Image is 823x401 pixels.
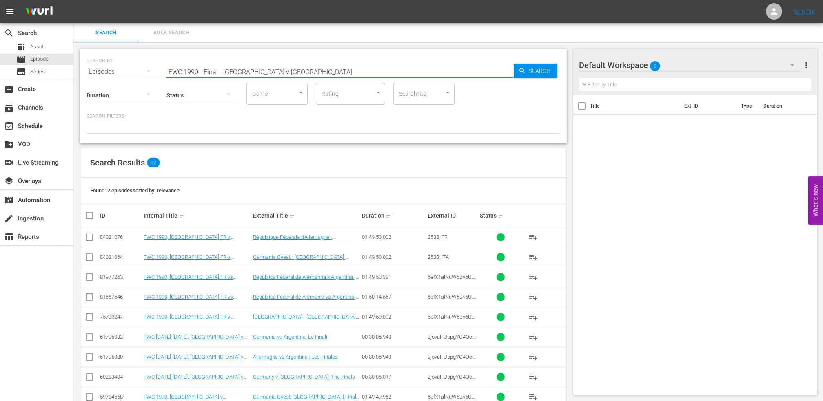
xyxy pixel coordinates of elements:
[4,232,14,242] span: Reports
[100,314,141,320] div: 75738247
[4,195,14,205] span: Automation
[524,247,543,267] button: playlist_add
[362,374,425,380] div: 00:30:06.017
[362,211,425,220] div: Duration
[650,57,660,75] span: 0
[498,212,505,219] span: sort
[801,55,811,75] button: more_vert
[253,294,359,312] a: República Federal de Alemania vs Argentina | Final | Copa Mundial de la FIFA Italia 1990™ | Parti...
[528,272,538,282] span: playlist_add
[428,334,475,346] span: 2jovuHUppgYG4OoJR3gGfU_ITA
[428,354,475,366] span: 2jovuHUppgYG4OoJR3gGfU_FR
[528,292,538,302] span: playlist_add
[144,234,233,246] a: FWC 1990, [GEOGRAPHIC_DATA] FR v [GEOGRAPHIC_DATA], Final - FMR (FR)
[4,139,14,149] span: VOD
[528,312,538,322] span: playlist_add
[144,334,246,346] a: FWC [DATE]-[DATE], [GEOGRAPHIC_DATA] v [GEOGRAPHIC_DATA]: The Finals (IT)
[524,347,543,367] button: playlist_add
[524,307,543,327] button: playlist_add
[30,55,49,63] span: Episode
[528,232,538,242] span: playlist_add
[428,234,448,240] span: 2538_FR
[144,354,246,366] a: FWC [DATE]-[DATE], [GEOGRAPHIC_DATA] v [GEOGRAPHIC_DATA]: The Finals (FR)
[4,158,14,167] span: Live Streaming
[362,274,425,280] div: 01:49:50.381
[528,372,538,382] span: playlist_add
[5,7,15,16] span: menu
[253,234,345,258] a: République Fédérale d'Allemagne - [GEOGRAPHIC_DATA] | Finale | Coupe du Monde de la FIFA, [GEOGRA...
[100,274,141,280] div: 81977263
[179,212,186,219] span: sort
[78,28,134,37] span: Search
[528,332,538,342] span: playlist_add
[362,294,425,300] div: 01:50:14.657
[90,158,145,167] span: Search Results
[100,394,141,400] div: 59784568
[801,60,811,70] span: more_vert
[528,352,538,362] span: playlist_add
[144,274,236,286] a: FWC 1990, [GEOGRAPHIC_DATA] FR vs Argentina, Final - FMR (PT)
[362,354,425,360] div: 00:30:05.940
[16,67,26,77] span: Series
[16,42,26,52] span: Asset
[444,88,452,96] button: Open
[428,294,475,306] span: 6efX1alNuW5Bv6U5Ddd9R6_ES
[147,158,160,167] span: 12
[428,274,475,286] span: 6efX1alNuW5Bv6U5Ddd9R6_POR
[253,374,355,380] a: Germany v [GEOGRAPHIC_DATA]: The Finals
[480,211,521,220] div: Status
[428,374,475,386] span: 2jovuHUppgYG4OoJR3gGfU_ENG
[362,234,425,240] div: 01:49:50.002
[524,267,543,287] button: playlist_add
[375,88,382,96] button: Open
[590,95,680,117] th: Title
[144,314,233,326] a: FWC 1990, [GEOGRAPHIC_DATA] FR v [GEOGRAPHIC_DATA], Final - FMR (DE)
[100,374,141,380] div: 60283404
[428,254,449,260] span: 2538_ITA
[289,212,297,219] span: sort
[253,334,327,340] a: Germania vs Argentina: Le Finali
[144,28,199,37] span: Bulk Search
[808,176,823,225] button: Open Feedback Widget
[100,334,141,340] div: 61795032
[526,64,557,78] span: Search
[524,367,543,387] button: playlist_add
[428,314,475,326] span: 6efX1alNuW5Bv6U5Ddd9R6_DE
[100,212,141,219] div: ID
[253,274,359,292] a: República Federal de Alemanha x Argentina | Final | Copa do Mundo da FIFA [GEOGRAPHIC_DATA] 1990 ...
[30,43,44,51] span: Asset
[297,88,305,96] button: Open
[514,64,557,78] button: Search
[87,113,560,120] p: Search Filters:
[736,95,759,117] th: Type
[20,2,59,21] img: ans4CAIJ8jUAAAAAAAAAAAAAAAAAAAAAAAAgQb4GAAAAAAAAAAAAAAAAAAAAAAAAJMjXAAAAAAAAAAAAAAAAAAAAAAAAgAT5G...
[524,327,543,347] button: playlist_add
[100,354,141,360] div: 61795030
[253,211,360,220] div: External Title
[362,334,425,340] div: 00:30:05.940
[253,254,350,272] a: Germania Ovest - [GEOGRAPHIC_DATA] | Finale | Coppa del mondo FIFA Italia 1990 | Match completo
[144,211,251,220] div: Internal Title
[524,287,543,307] button: playlist_add
[4,121,14,131] span: Schedule
[253,314,359,338] a: [GEOGRAPHIC_DATA] - [GEOGRAPHIC_DATA] | Finale | FIFA Fussball-Weltmeisterschaft [GEOGRAPHIC_DATA...
[386,212,393,219] span: sort
[30,68,45,76] span: Series
[100,234,141,240] div: 84021076
[362,254,425,260] div: 01:49:50.002
[679,95,736,117] th: Ext. ID
[100,254,141,260] div: 84021064
[4,84,14,94] span: Create
[579,54,802,77] div: Default Workspace
[4,176,14,186] span: Overlays
[4,103,14,112] span: Channels
[362,394,425,400] div: 01:49:49.962
[16,55,26,64] span: Episode
[253,354,338,360] a: Allemagne vs Argentine : Les Finales
[87,60,158,83] div: Episodes
[144,254,233,266] a: FWC 1990, [GEOGRAPHIC_DATA] FR v [GEOGRAPHIC_DATA], Final - FMR (IT)
[428,212,477,219] div: External ID
[4,28,14,38] span: Search
[524,227,543,247] button: playlist_add
[759,95,807,117] th: Duration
